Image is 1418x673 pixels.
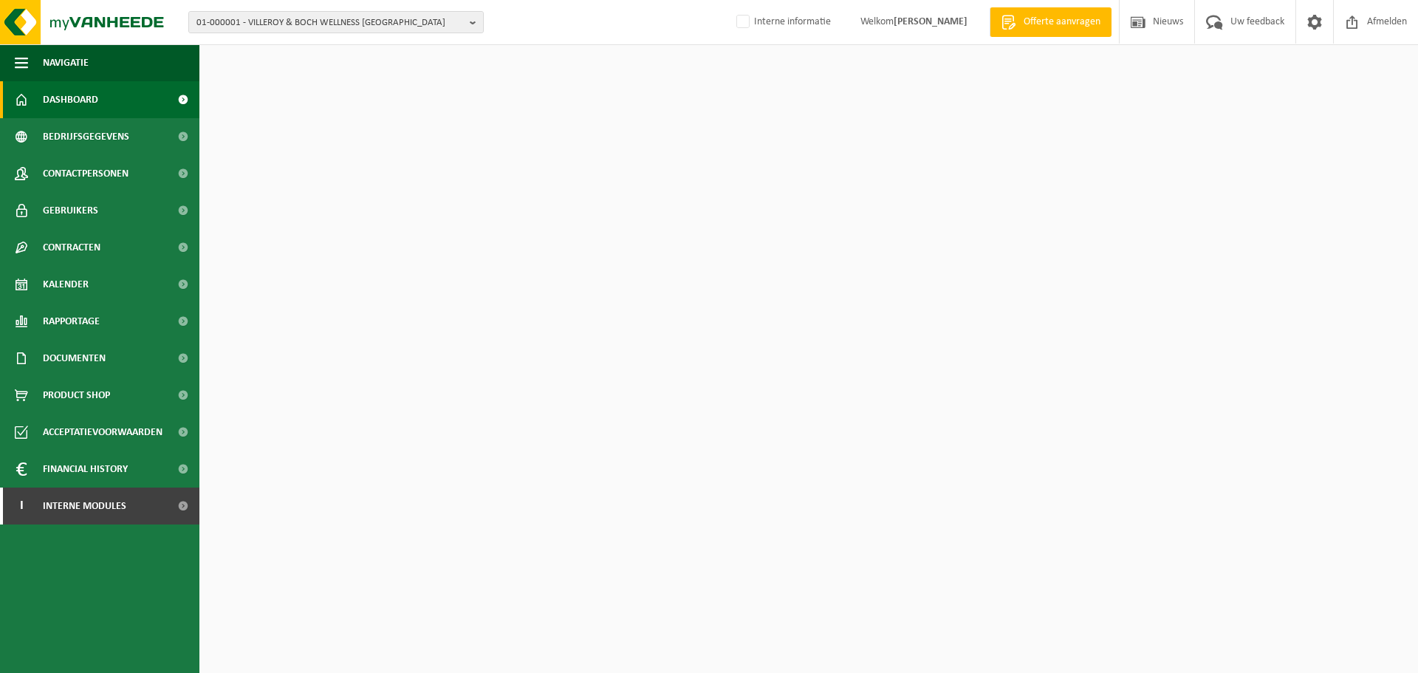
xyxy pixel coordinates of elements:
[894,16,967,27] strong: [PERSON_NAME]
[196,12,464,34] span: 01-000001 - VILLEROY & BOCH WELLNESS [GEOGRAPHIC_DATA]
[43,377,110,414] span: Product Shop
[43,414,162,451] span: Acceptatievoorwaarden
[43,488,126,525] span: Interne modules
[43,340,106,377] span: Documenten
[188,11,484,33] button: 01-000001 - VILLEROY & BOCH WELLNESS [GEOGRAPHIC_DATA]
[43,155,129,192] span: Contactpersonen
[43,44,89,81] span: Navigatie
[733,11,831,33] label: Interne informatie
[43,229,100,266] span: Contracten
[43,266,89,303] span: Kalender
[43,303,100,340] span: Rapportage
[43,451,128,488] span: Financial History
[990,7,1112,37] a: Offerte aanvragen
[1020,15,1104,30] span: Offerte aanvragen
[15,488,28,525] span: I
[43,192,98,229] span: Gebruikers
[43,118,129,155] span: Bedrijfsgegevens
[43,81,98,118] span: Dashboard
